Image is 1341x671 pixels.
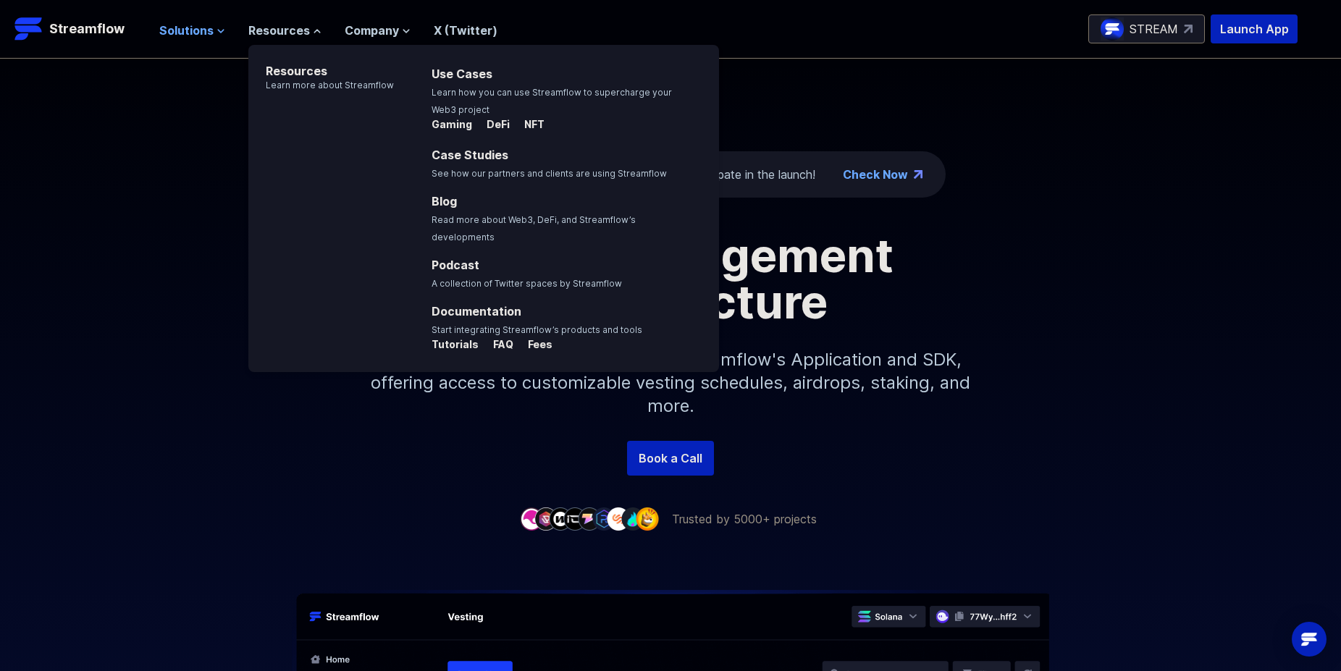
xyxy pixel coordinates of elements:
[475,117,510,132] p: DeFi
[248,22,310,39] span: Resources
[516,337,552,352] p: Fees
[1184,25,1193,33] img: top-right-arrow.svg
[843,166,908,183] a: Check Now
[345,22,399,39] span: Company
[549,507,572,530] img: company-3
[621,507,644,530] img: company-8
[516,339,552,353] a: Fees
[432,324,642,335] span: Start integrating Streamflow’s products and tools
[563,507,587,530] img: company-4
[482,337,513,352] p: FAQ
[432,258,479,272] a: Podcast
[1130,20,1178,38] p: STREAM
[1088,14,1205,43] a: STREAM
[359,325,982,441] p: Simplify your token distribution with Streamflow's Application and SDK, offering access to custom...
[248,45,394,80] p: Resources
[432,337,479,352] p: Tutorials
[1101,17,1124,41] img: streamflow-logo-circle.png
[475,119,513,133] a: DeFi
[159,22,225,39] button: Solutions
[672,510,817,528] p: Trusted by 5000+ projects
[432,148,508,162] a: Case Studies
[1211,14,1298,43] button: Launch App
[159,22,214,39] span: Solutions
[1292,622,1327,657] div: Open Intercom Messenger
[607,507,630,530] img: company-7
[14,14,43,43] img: Streamflow Logo
[513,119,545,133] a: NFT
[432,119,475,133] a: Gaming
[432,87,672,115] span: Learn how you can use Streamflow to supercharge your Web3 project
[434,23,497,38] a: X (Twitter)
[49,19,125,39] p: Streamflow
[432,339,482,353] a: Tutorials
[520,507,543,530] img: company-1
[627,441,714,476] a: Book a Call
[636,507,659,530] img: company-9
[248,22,321,39] button: Resources
[432,194,457,208] a: Blog
[14,14,145,43] a: Streamflow
[592,507,615,530] img: company-6
[432,278,622,289] span: A collection of Twitter spaces by Streamflow
[513,117,545,132] p: NFT
[432,304,521,318] a: Documentation
[534,507,558,530] img: company-2
[578,507,601,530] img: company-5
[482,339,516,353] a: FAQ
[432,214,636,242] span: Read more about Web3, DeFi, and Streamflow’s developments
[432,117,472,132] p: Gaming
[345,22,411,39] button: Company
[914,170,922,179] img: top-right-arrow.png
[432,67,492,81] a: Use Cases
[248,80,394,91] p: Learn more about Streamflow
[432,168,667,179] span: See how our partners and clients are using Streamflow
